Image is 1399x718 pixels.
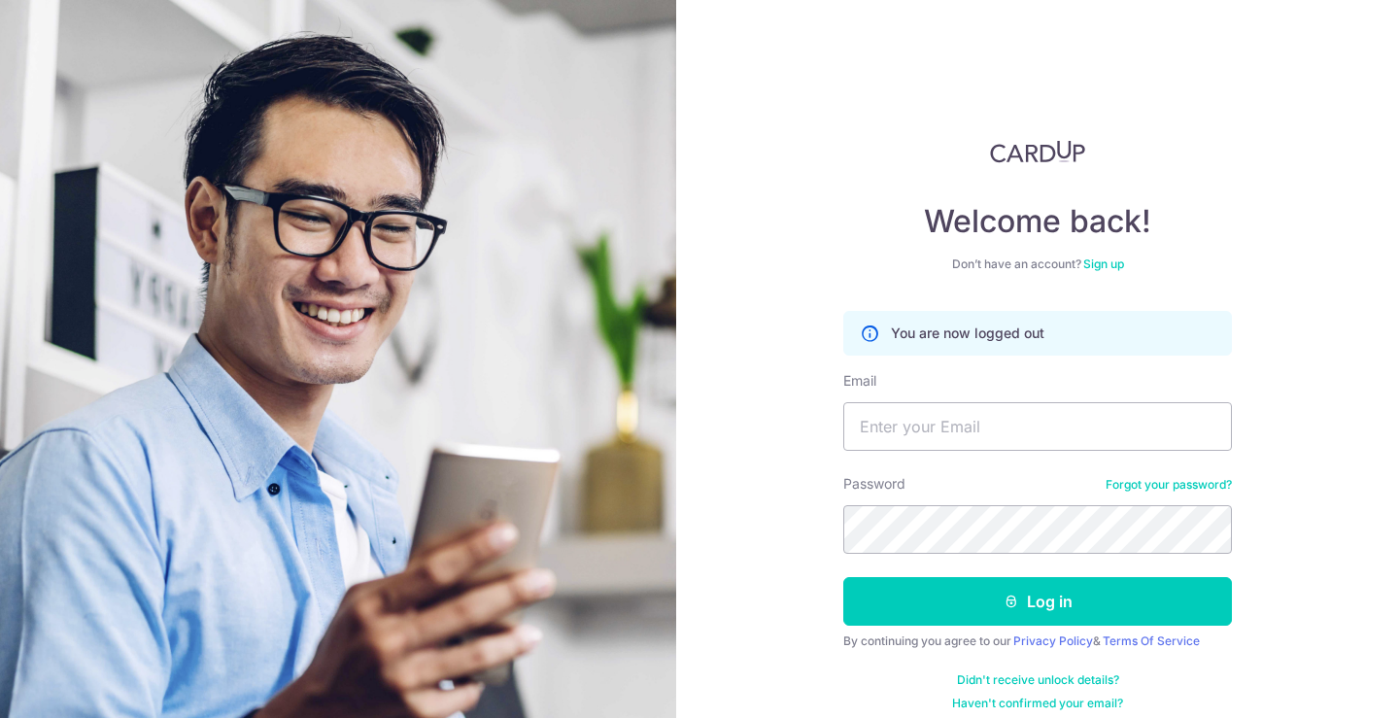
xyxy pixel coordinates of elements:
[1013,633,1093,648] a: Privacy Policy
[952,696,1123,711] a: Haven't confirmed your email?
[843,577,1232,626] button: Log in
[990,140,1085,163] img: CardUp Logo
[891,324,1044,343] p: You are now logged out
[1106,477,1232,493] a: Forgot your password?
[843,202,1232,241] h4: Welcome back!
[843,256,1232,272] div: Don’t have an account?
[1103,633,1200,648] a: Terms Of Service
[843,371,876,391] label: Email
[957,672,1119,688] a: Didn't receive unlock details?
[843,474,905,494] label: Password
[843,633,1232,649] div: By continuing you agree to our &
[1083,256,1124,271] a: Sign up
[843,402,1232,451] input: Enter your Email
